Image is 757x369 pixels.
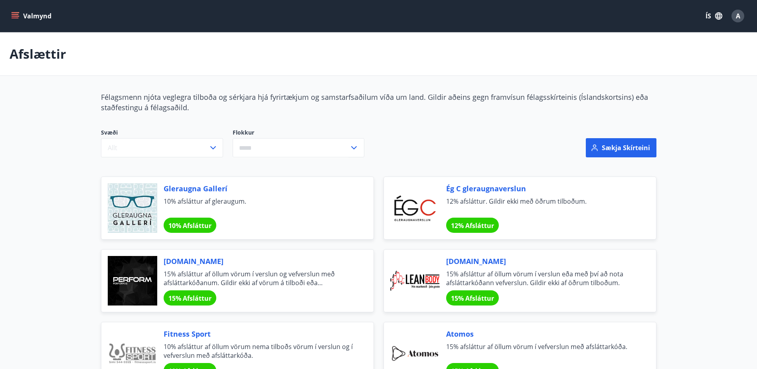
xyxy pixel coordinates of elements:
[736,12,740,20] span: A
[446,183,637,194] span: Ég C gleraugnaverslun
[451,294,494,303] span: 15% Afsláttur
[108,143,117,152] span: Allt
[10,9,55,23] button: menu
[164,197,354,214] span: 10% afsláttur af gleraugum.
[586,138,656,157] button: Sækja skírteini
[233,129,364,137] label: Flokkur
[446,270,637,287] span: 15% afsláttur af öllum vörum í verslun eða með því að nota afsláttarkóðann vefverslun. Gildir ekk...
[168,221,211,230] span: 10% Afsláttur
[446,256,637,266] span: [DOMAIN_NAME]
[101,129,223,138] span: Svæði
[164,270,354,287] span: 15% afsláttur af öllum vörum í verslun og vefverslun með afsláttarkóðanum. Gildir ekki af vörum á...
[101,138,223,157] button: Allt
[446,342,637,360] span: 15% afsláttur af öllum vörum í vefverslun með afsláttarkóða.
[10,45,66,63] p: Afslættir
[164,329,354,339] span: Fitness Sport
[446,197,637,214] span: 12% afsláttur. Gildir ekki með öðrum tilboðum.
[446,329,637,339] span: Atomos
[164,183,354,194] span: Gleraugna Gallerí
[101,92,648,112] span: Félagsmenn njóta veglegra tilboða og sérkjara hjá fyrirtækjum og samstarfsaðilum víða um land. Gi...
[164,342,354,360] span: 10% afsláttur af öllum vörum nema tilboðs vörum í verslun og í vefverslun með afsláttarkóða.
[164,256,354,266] span: [DOMAIN_NAME]
[701,9,727,23] button: ÍS
[728,6,747,26] button: A
[168,294,211,303] span: 15% Afsláttur
[451,221,494,230] span: 12% Afsláttur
